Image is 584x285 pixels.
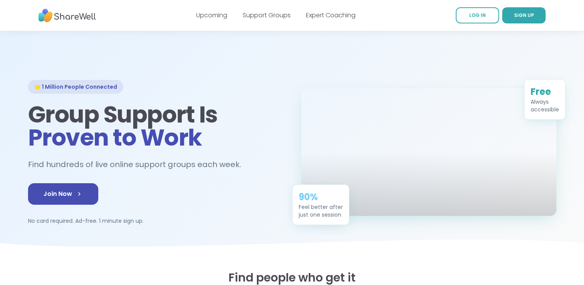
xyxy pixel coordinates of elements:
span: LOG IN [469,12,486,18]
div: Feel better after just one session [299,203,343,219]
span: SIGN UP [514,12,534,18]
h1: Group Support Is [28,103,283,149]
h2: Find hundreds of live online support groups each week. [28,158,249,171]
a: Expert Coaching [306,11,356,20]
span: Join Now [43,189,83,199]
div: 90% [299,191,343,203]
a: SIGN UP [502,7,546,23]
a: Support Groups [243,11,291,20]
a: Join Now [28,183,98,205]
div: Always accessible [531,98,559,113]
h2: Find people who get it [28,271,556,285]
span: Proven to Work [28,121,202,154]
p: No card required. Ad-free. 1 minute sign up. [28,217,283,225]
a: Upcoming [196,11,227,20]
a: LOG IN [456,7,499,23]
img: ShareWell Nav Logo [38,5,96,26]
div: Free [531,86,559,98]
div: 🌟 1 Million People Connected [28,80,123,94]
